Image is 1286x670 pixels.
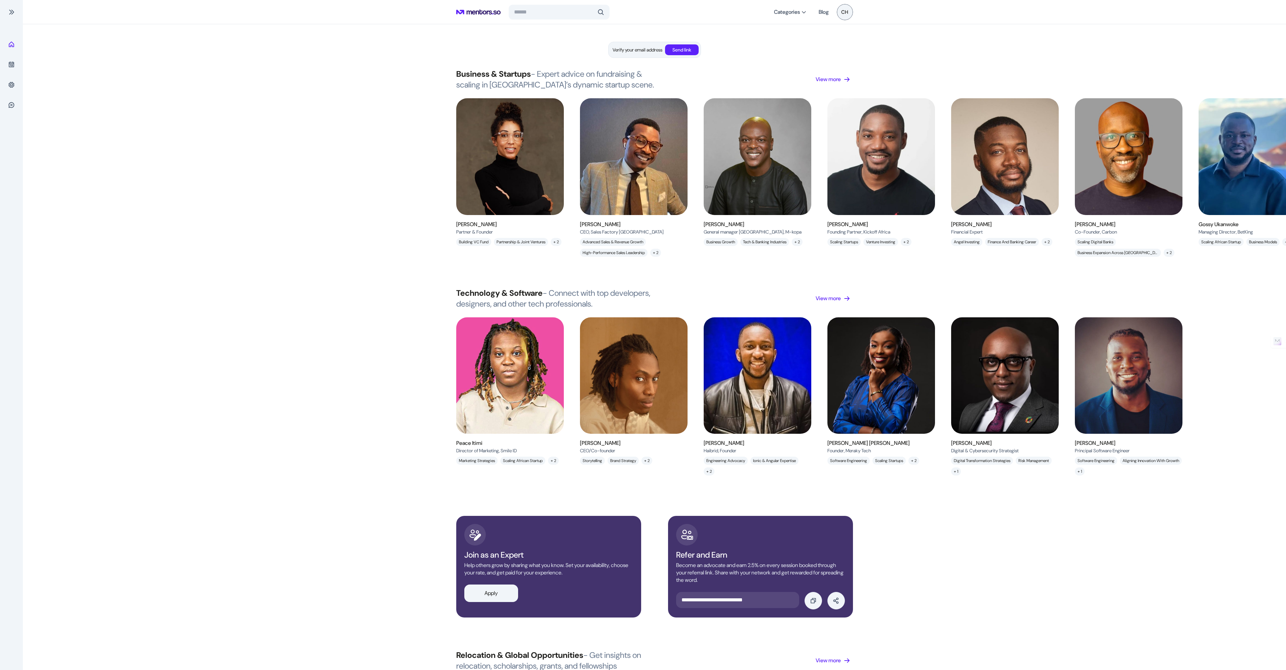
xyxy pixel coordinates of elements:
[792,238,803,246] p: + 2
[580,220,664,228] h6: [PERSON_NAME]
[499,448,517,454] span: , Smile ID
[1042,238,1052,246] p: + 2
[816,294,841,303] p: View more
[827,228,890,235] p: Founding Partner
[672,46,691,54] p: Send link
[1075,317,1182,434] img: Tayo Olukoya
[816,75,853,83] a: View more
[580,98,688,215] img: Paul Foh
[456,69,654,90] span: - Expert advice on fundraising & scaling in [GEOGRAPHIC_DATA]’s dynamic startup scene.
[827,439,910,447] h6: [PERSON_NAME] [PERSON_NAME]
[580,238,646,246] p: Advanced Sales & Revenue Growth
[1075,228,1117,235] p: Co-Founder
[1075,238,1116,246] p: Scaling Digital Banks
[844,448,871,454] span: , Meraky Tech
[464,562,633,576] p: Help others grow by sharing what you know. Set your availability, choose your rate, and get paid ...
[704,238,738,246] p: Business Growth
[580,317,688,434] img: Victor Fatanmi
[580,439,621,447] h6: [PERSON_NAME]
[827,98,935,215] img: Fola Olatunji-David
[456,317,564,434] img: Peace Itimi
[827,457,870,465] p: Software Engineering
[548,457,559,465] p: + 2
[580,228,664,235] p: CEO, Sales Factory [GEOGRAPHIC_DATA]
[1120,457,1182,465] p: Aligning Innovation With Growth
[1075,467,1085,475] p: + 1
[704,457,748,465] p: Engineering Advocacy
[750,457,798,465] p: Ionic & Angular Expertise
[464,585,518,602] button: Apply
[951,467,961,475] p: + 1
[951,238,982,246] p: Angel Investing
[1100,229,1117,235] span: , Carbon
[816,75,841,83] p: View more
[819,6,829,18] a: Blog
[456,288,666,309] h3: Technology & Software
[456,238,491,246] p: Building VC Fund
[1246,238,1280,246] p: Business Models
[985,238,1039,246] p: Finance and Banking Career
[494,238,548,246] p: Partnership & Joint Ventures
[456,439,517,447] h6: Peace Itimi
[456,69,666,90] h3: Business & Startups
[1236,229,1253,235] span: , BetKing
[827,238,861,246] p: Scaling Startups
[456,220,497,228] h6: [PERSON_NAME]
[484,589,498,597] p: Apply
[1075,249,1161,257] p: Business Expansion Across [GEOGRAPHIC_DATA]
[613,46,662,54] p: Verify your email address
[676,550,845,560] h4: Refer and Earn
[827,220,890,228] h6: [PERSON_NAME]
[608,457,639,465] p: Brand Strategy
[1164,249,1174,257] p: + 2
[1075,98,1182,215] img: Ngozi Dozie
[1075,457,1117,465] p: Software Engineering
[704,317,811,434] img: Sani Yusuf
[951,439,1019,447] h6: [PERSON_NAME]
[816,657,853,665] a: View more
[1075,439,1130,447] h6: [PERSON_NAME]
[1075,447,1130,454] p: Principal Software Engineer
[456,457,498,465] p: Marketing Strategies
[641,457,652,465] p: + 2
[665,44,699,55] button: Send link
[1075,220,1117,228] h6: [PERSON_NAME]
[837,4,853,20] button: CHCH
[816,657,841,665] p: View more
[704,228,802,235] p: General manager [GEOGRAPHIC_DATA]
[770,6,811,18] button: Categories
[704,220,802,228] h6: [PERSON_NAME]
[951,98,1059,215] img: Dalu Akabogu
[872,457,906,465] p: Scaling Startups
[951,447,1019,454] p: Digital & Cybersecurity Strategist
[863,238,898,246] p: Venture Investing
[551,238,561,246] p: + 2
[908,457,919,465] p: + 2
[862,229,890,235] span: , Kickoff Africa
[951,457,1013,465] p: Digital Transformation Strategies
[456,98,564,215] img: Maya Horgan-Famodu
[1016,457,1052,465] p: Risk Management
[740,238,789,246] p: Tech & Banking Industries
[580,457,605,465] p: Storytelling
[951,220,992,228] h6: [PERSON_NAME]
[456,228,497,235] p: Partner & Founder
[704,447,744,454] p: Haibrid
[774,9,800,15] span: Categories
[784,229,802,235] span: , M-kopa
[1199,228,1253,235] p: Managing Director
[816,294,853,303] a: View more
[1199,220,1253,228] h6: Gossy Ukanwoke
[1199,238,1244,246] p: Scaling African Startup
[718,448,736,454] span: , Founder
[827,317,935,434] img: Stephanie Assi Durand
[456,288,650,309] span: - Connect with top developers, designers, and other tech professionals.
[500,457,545,465] p: Scaling African Startup
[580,447,621,454] p: CEO/Co-founder
[951,228,992,235] p: Financial Expert
[580,249,648,257] p: High-Performance Sales Leadership
[650,249,661,257] p: + 2
[456,447,517,454] p: Director of Marketing
[676,562,845,584] p: Become an advocate and earn 2.5% on every session booked through your referral link. Share with y...
[464,550,633,560] h4: Join as an Expert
